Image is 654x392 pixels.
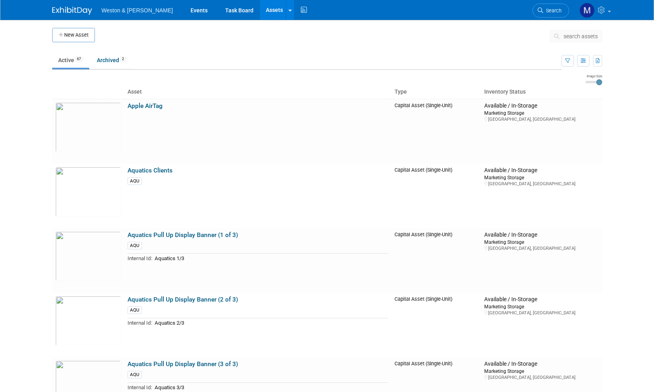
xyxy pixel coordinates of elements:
div: Available / In-Storage [484,167,599,174]
th: Asset [124,85,391,99]
td: Capital Asset (Single-Unit) [391,164,481,228]
a: Apple AirTag [128,102,163,110]
a: Aquatics Pull Up Display Banner (1 of 3) [128,231,238,239]
div: [GEOGRAPHIC_DATA], [GEOGRAPHIC_DATA] [484,116,599,122]
div: Available / In-Storage [484,102,599,110]
a: Aquatics Pull Up Display Banner (2 of 3) [128,296,238,303]
div: [GEOGRAPHIC_DATA], [GEOGRAPHIC_DATA] [484,374,599,380]
div: Marketing Storage [484,303,599,310]
div: Marketing Storage [484,239,599,245]
td: Aquatics 3/3 [152,383,388,392]
div: AQU [128,177,142,185]
a: Aquatics Clients [128,167,173,174]
td: Internal Id: [128,254,152,263]
span: Weston & [PERSON_NAME] [102,7,173,14]
th: Type [391,85,481,99]
td: Aquatics 1/3 [152,254,388,263]
div: Marketing Storage [484,110,599,116]
button: search assets [550,30,602,43]
td: Internal Id: [128,318,152,327]
span: 2 [120,56,126,62]
div: Marketing Storage [484,368,599,374]
div: AQU [128,242,142,249]
span: Search [543,8,562,14]
a: Active67 [52,53,89,68]
div: [GEOGRAPHIC_DATA], [GEOGRAPHIC_DATA] [484,181,599,187]
div: [GEOGRAPHIC_DATA], [GEOGRAPHIC_DATA] [484,245,599,251]
div: Available / In-Storage [484,361,599,368]
div: AQU [128,306,142,314]
img: Mary Ann Trujillo [579,3,595,18]
a: Search [532,4,569,18]
div: Image Size [585,74,602,78]
td: Capital Asset (Single-Unit) [391,293,481,357]
div: AQU [128,371,142,378]
td: Aquatics 2/3 [152,318,388,327]
div: Available / In-Storage [484,296,599,303]
span: 67 [75,56,83,62]
a: Archived2 [91,53,132,68]
td: Capital Asset (Single-Unit) [391,99,481,164]
div: Available / In-Storage [484,231,599,239]
div: [GEOGRAPHIC_DATA], [GEOGRAPHIC_DATA] [484,310,599,316]
img: ExhibitDay [52,7,92,15]
td: Capital Asset (Single-Unit) [391,228,481,293]
a: Aquatics Pull Up Display Banner (3 of 3) [128,361,238,368]
td: Internal Id: [128,383,152,392]
div: Marketing Storage [484,174,599,181]
button: New Asset [52,28,95,42]
span: search assets [564,33,598,39]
